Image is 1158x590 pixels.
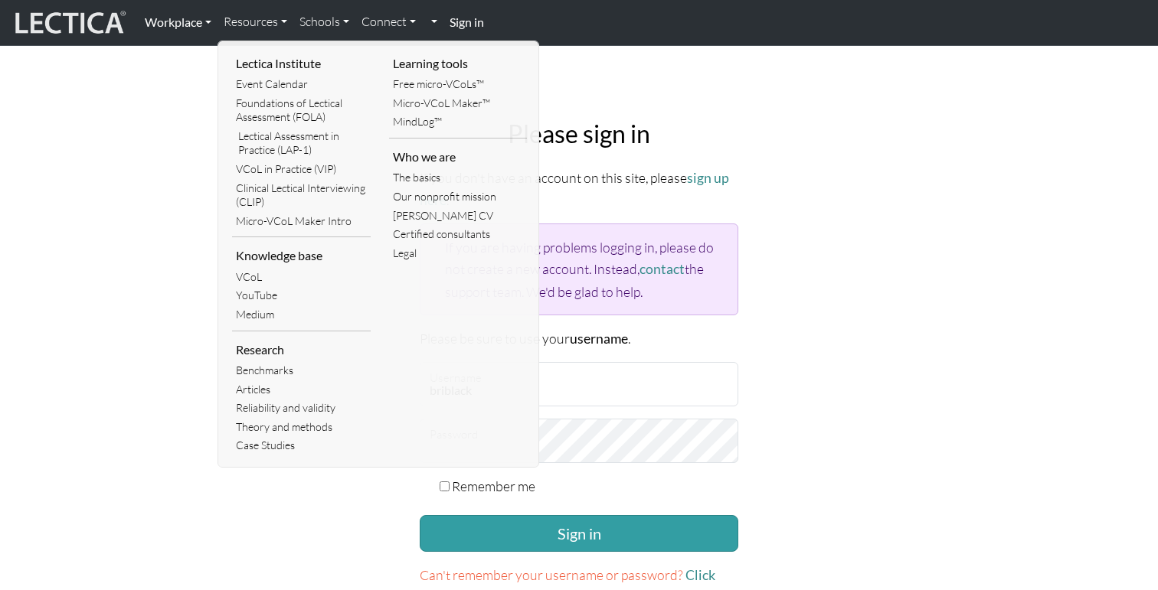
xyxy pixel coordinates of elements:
[232,51,371,76] li: Lectica Institute
[389,225,528,244] a: Certified consultants
[389,187,528,207] a: Our nonprofit mission
[389,244,528,263] a: Legal
[389,145,528,169] li: Who we are
[232,212,371,231] a: Micro-VCoL Maker Intro
[389,51,528,76] li: Learning tools
[232,399,371,418] a: Reliability and validity
[232,380,371,399] a: Articles
[293,6,355,38] a: Schools
[420,362,738,406] input: Username
[420,515,738,552] button: Sign in
[232,361,371,380] a: Benchmarks
[640,261,685,277] a: contact
[570,331,628,347] strong: username
[232,94,371,127] a: Foundations of Lectical Assessment (FOLA)
[232,286,371,305] a: YouTube
[452,475,535,497] label: Remember me
[389,207,528,226] a: [PERSON_NAME] CV
[420,328,738,350] p: Please be sure to use your .
[420,566,683,583] span: Can't remember your username or password?
[232,268,371,287] a: VCoL
[11,8,126,37] img: lecticalive
[389,75,528,94] a: Free micro-VCoLs™
[139,6,218,38] a: Workplace
[389,94,528,113] a: Micro-VCoL Maker™
[420,167,738,211] p: If you don't have an account on this site, please .
[232,418,371,437] a: Theory and methods
[355,6,422,38] a: Connect
[232,305,371,324] a: Medium
[232,160,371,179] a: VCoL in Practice (VIP)
[450,15,484,29] strong: Sign in
[420,223,738,315] div: If you are having problems logging in, please do not create a new account. Instead, the support t...
[232,75,371,94] a: Event Calendar
[232,337,371,362] li: Research
[218,6,293,38] a: Resources
[232,436,371,455] a: Case Studies
[232,179,371,212] a: Clinical Lectical Interviewing (CLIP)
[443,6,490,39] a: Sign in
[232,127,371,160] a: Lectical Assessment in Practice (LAP-1)
[420,119,738,148] h2: Please sign in
[389,168,528,187] a: The basics
[232,243,371,268] li: Knowledge base
[389,112,528,132] a: MindLog™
